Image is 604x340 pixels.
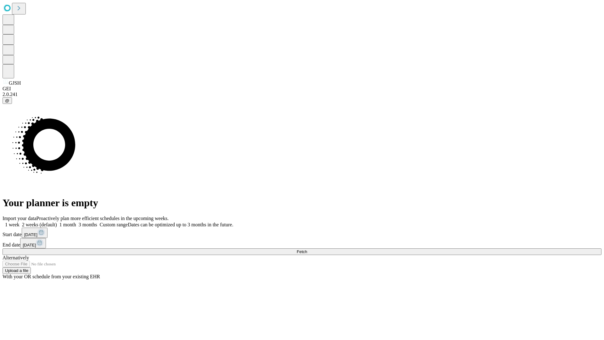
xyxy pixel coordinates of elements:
span: With your OR schedule from your existing EHR [3,274,100,279]
h1: Your planner is empty [3,197,601,209]
div: End date [3,238,601,248]
span: Proactively plan more efficient schedules in the upcoming weeks. [36,216,169,221]
span: 1 week [5,222,20,227]
span: Alternatively [3,255,29,260]
button: [DATE] [22,228,48,238]
button: @ [3,97,12,104]
span: GJSH [9,80,21,86]
span: Fetch [297,249,307,254]
span: Import your data [3,216,36,221]
span: [DATE] [23,243,36,247]
span: [DATE] [24,232,37,237]
button: Fetch [3,248,601,255]
span: Custom range [100,222,128,227]
span: 3 months [79,222,97,227]
span: Dates can be optimized up to 3 months in the future. [128,222,233,227]
span: 1 month [59,222,76,227]
span: @ [5,98,9,103]
div: 2.0.241 [3,92,601,97]
span: 2 weeks (default) [22,222,57,227]
button: Upload a file [3,267,31,274]
div: GEI [3,86,601,92]
button: [DATE] [20,238,46,248]
div: Start date [3,228,601,238]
